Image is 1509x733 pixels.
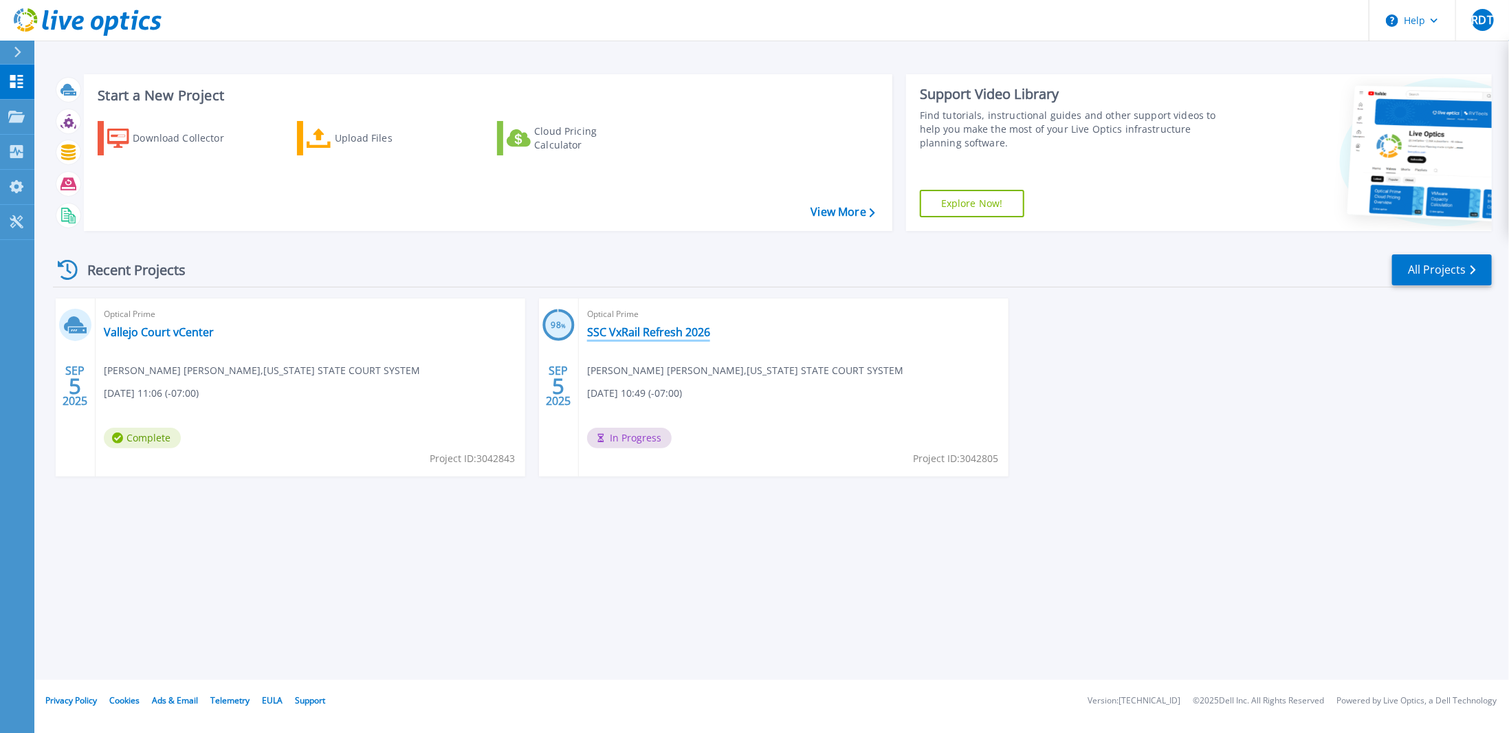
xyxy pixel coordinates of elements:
[69,380,81,392] span: 5
[152,694,198,706] a: Ads & Email
[497,121,650,155] a: Cloud Pricing Calculator
[133,124,243,152] div: Download Collector
[1392,254,1492,285] a: All Projects
[53,253,204,287] div: Recent Projects
[913,451,998,466] span: Project ID: 3042805
[262,694,283,706] a: EULA
[552,380,564,392] span: 5
[587,428,672,448] span: In Progress
[920,109,1221,150] div: Find tutorials, instructional guides and other support videos to help you make the most of your L...
[104,386,199,401] span: [DATE] 11:06 (-07:00)
[98,121,251,155] a: Download Collector
[545,361,571,411] div: SEP 2025
[1336,697,1497,705] li: Powered by Live Optics, a Dell Technology
[587,386,682,401] span: [DATE] 10:49 (-07:00)
[210,694,250,706] a: Telemetry
[335,124,445,152] div: Upload Files
[1088,697,1180,705] li: Version: [TECHNICAL_ID]
[811,206,875,219] a: View More
[104,363,420,378] span: [PERSON_NAME] [PERSON_NAME] , [US_STATE] STATE COURT SYSTEM
[109,694,140,706] a: Cookies
[542,318,575,333] h3: 98
[587,325,710,339] a: SSC VxRail Refresh 2026
[295,694,325,706] a: Support
[62,361,88,411] div: SEP 2025
[98,88,874,103] h3: Start a New Project
[104,325,214,339] a: Vallejo Court vCenter
[587,363,903,378] span: [PERSON_NAME] [PERSON_NAME] , [US_STATE] STATE COURT SYSTEM
[104,428,181,448] span: Complete
[430,451,515,466] span: Project ID: 3042843
[534,124,644,152] div: Cloud Pricing Calculator
[920,85,1221,103] div: Support Video Library
[297,121,450,155] a: Upload Files
[1193,697,1324,705] li: © 2025 Dell Inc. All Rights Reserved
[1472,14,1493,25] span: RDT
[587,307,1000,322] span: Optical Prime
[104,307,517,322] span: Optical Prime
[920,190,1024,217] a: Explore Now!
[45,694,97,706] a: Privacy Policy
[561,322,566,329] span: %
